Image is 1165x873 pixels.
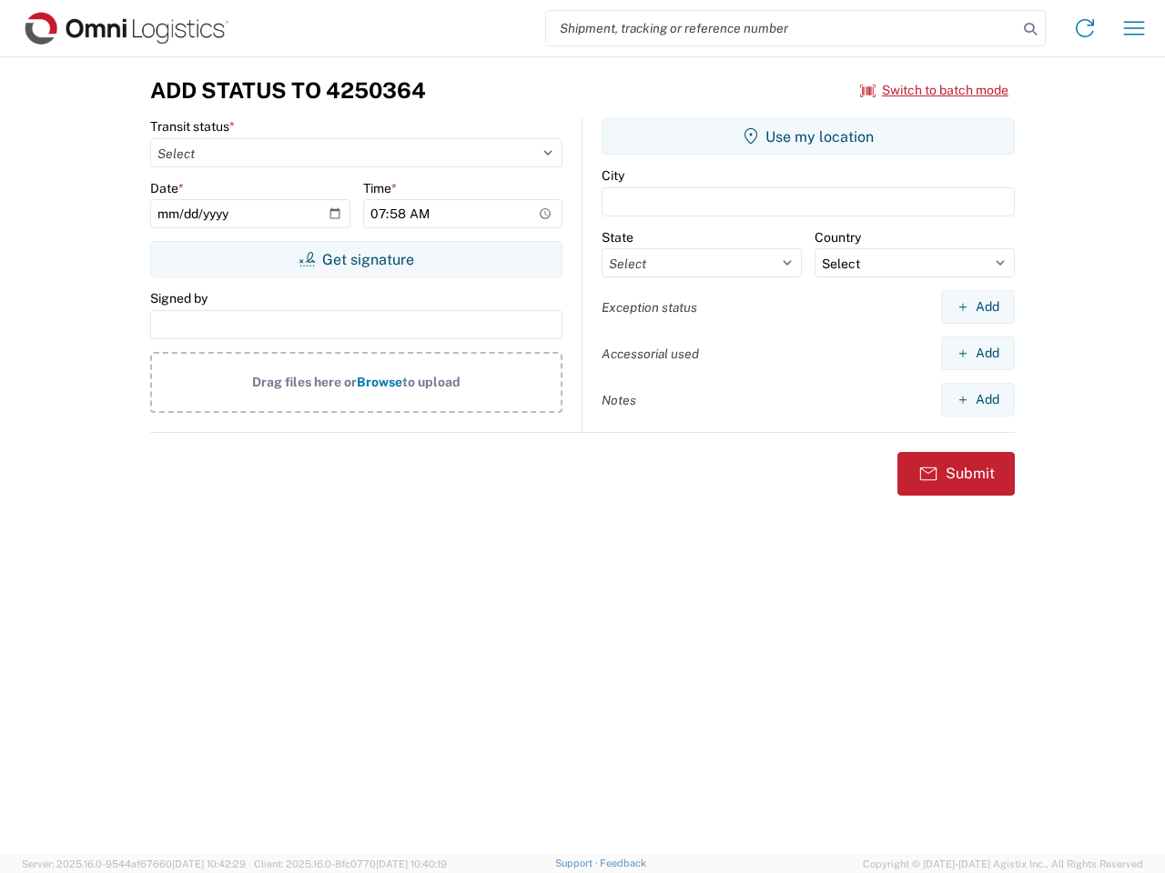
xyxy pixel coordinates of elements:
[941,383,1015,416] button: Add
[402,375,461,389] span: to upload
[897,452,1015,496] button: Submit
[555,858,601,868] a: Support
[602,392,636,408] label: Notes
[357,375,402,389] span: Browse
[150,180,184,196] label: Date
[22,858,246,869] span: Server: 2025.16.0-9544af67660
[363,180,397,196] label: Time
[254,858,447,869] span: Client: 2025.16.0-8fc0770
[602,299,697,316] label: Exception status
[600,858,646,868] a: Feedback
[863,856,1143,872] span: Copyright © [DATE]-[DATE] Agistix Inc., All Rights Reserved
[860,75,1008,105] button: Switch to batch mode
[546,11,1018,45] input: Shipment, tracking or reference number
[172,858,246,869] span: [DATE] 10:42:29
[815,229,861,246] label: Country
[150,118,235,135] label: Transit status
[941,290,1015,324] button: Add
[376,858,447,869] span: [DATE] 10:40:19
[602,346,699,362] label: Accessorial used
[150,241,562,277] button: Get signature
[602,229,633,246] label: State
[602,118,1015,155] button: Use my location
[941,336,1015,370] button: Add
[150,290,208,306] label: Signed by
[252,375,357,389] span: Drag files here or
[602,167,624,184] label: City
[150,77,426,104] h3: Add Status to 4250364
